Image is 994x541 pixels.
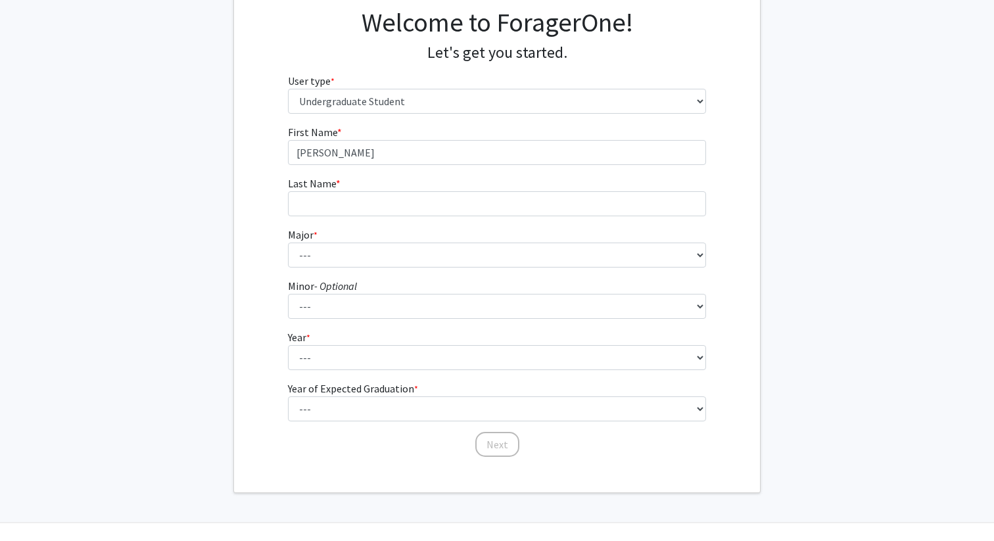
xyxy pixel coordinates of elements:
[475,432,519,457] button: Next
[288,73,335,89] label: User type
[288,227,318,243] label: Major
[10,482,56,531] iframe: Chat
[314,279,357,293] i: - Optional
[288,126,337,139] span: First Name
[288,329,310,345] label: Year
[288,278,357,294] label: Minor
[288,7,707,38] h1: Welcome to ForagerOne!
[288,43,707,62] h4: Let's get you started.
[288,177,336,190] span: Last Name
[288,381,418,396] label: Year of Expected Graduation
